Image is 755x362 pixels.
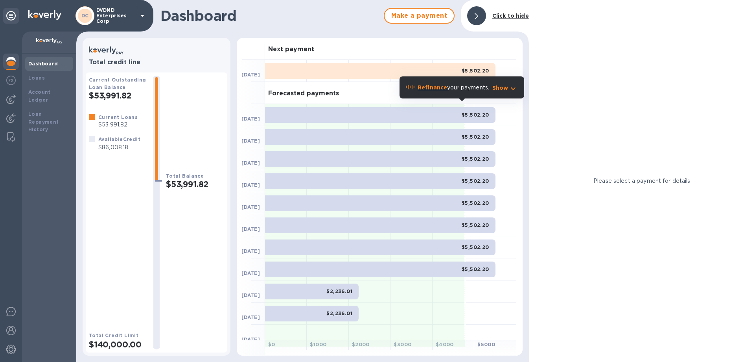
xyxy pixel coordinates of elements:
[462,156,489,162] b: $5,502.20
[241,314,260,320] b: [DATE]
[3,8,19,24] div: Unpin categories
[241,182,260,188] b: [DATE]
[268,90,339,97] h3: Forecasted payments
[241,292,260,298] b: [DATE]
[98,114,138,120] b: Current Loans
[593,177,691,185] p: Please select a payment for details
[6,76,16,85] img: Foreign exchange
[462,178,489,184] b: $5,502.20
[326,288,352,294] b: $2,236.01
[28,10,61,20] img: Logo
[326,310,352,316] b: $2,236.01
[89,77,146,90] b: Current Outstanding Loan Balance
[89,340,147,349] h2: $140,000.00
[81,13,89,19] b: DC
[391,11,447,20] span: Make a payment
[241,72,260,78] b: [DATE]
[418,84,447,91] b: Refinance
[98,143,140,152] p: $86,008.18
[166,179,224,189] h2: $53,991.82
[462,112,489,118] b: $5,502.20
[28,61,58,67] b: Dashboard
[418,84,489,92] p: your payments.
[241,116,260,122] b: [DATE]
[384,8,455,24] button: Make a payment
[28,111,59,133] b: Loan Repayment History
[89,59,224,66] h3: Total credit line
[28,75,45,81] b: Loans
[492,84,518,92] button: Show
[28,89,51,103] b: Account Ledger
[241,138,260,144] b: [DATE]
[462,222,489,228] b: $5,502.20
[492,13,529,19] b: Click to hide
[96,7,136,24] p: DVDMD Enterprises Corp
[89,91,147,100] h2: $53,991.82
[89,332,138,338] b: Total Credit Limit
[492,84,508,92] p: Show
[160,7,380,24] h1: Dashboard
[268,46,314,53] h3: Next payment
[462,266,489,272] b: $5,502.20
[241,248,260,254] b: [DATE]
[462,68,489,74] b: $5,502.20
[166,173,204,179] b: Total Balance
[241,336,260,342] b: [DATE]
[241,204,260,210] b: [DATE]
[477,342,495,347] b: $ 5000
[462,244,489,250] b: $5,502.20
[241,226,260,232] b: [DATE]
[241,160,260,166] b: [DATE]
[98,136,140,142] b: Available Credit
[462,134,489,140] b: $5,502.20
[98,121,138,129] p: $53,991.82
[462,200,489,206] b: $5,502.20
[241,270,260,276] b: [DATE]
